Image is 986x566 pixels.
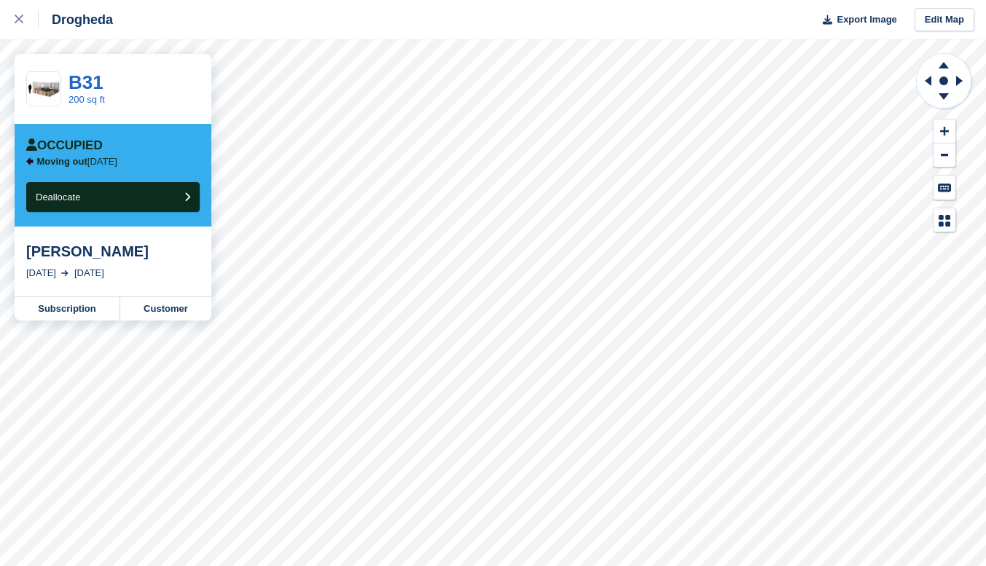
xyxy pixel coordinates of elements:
button: Zoom In [934,119,955,144]
button: Keyboard Shortcuts [934,176,955,200]
a: Subscription [15,297,120,321]
button: Map Legend [934,208,955,232]
span: Moving out [37,156,87,167]
div: [PERSON_NAME] [26,243,200,260]
span: Deallocate [36,192,80,203]
a: Edit Map [915,8,974,32]
div: Drogheda [39,11,113,28]
p: [DATE] [37,156,117,168]
a: Customer [120,297,211,321]
a: B31 [69,71,103,93]
div: [DATE] [74,266,104,280]
img: 200-sqft-unit%20(4).jpg [27,76,60,102]
span: Export Image [837,12,896,27]
div: [DATE] [26,266,56,280]
a: 200 sq ft [69,94,105,105]
img: arrow-right-light-icn-cde0832a797a2874e46488d9cf13f60e5c3a73dbe684e267c42b8395dfbc2abf.svg [61,270,69,276]
button: Export Image [814,8,897,32]
button: Zoom Out [934,144,955,168]
img: arrow-left-icn-90495f2de72eb5bd0bd1c3c35deca35cc13f817d75bef06ecd7c0b315636ce7e.svg [26,157,34,165]
div: Occupied [26,138,103,153]
button: Deallocate [26,182,200,212]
